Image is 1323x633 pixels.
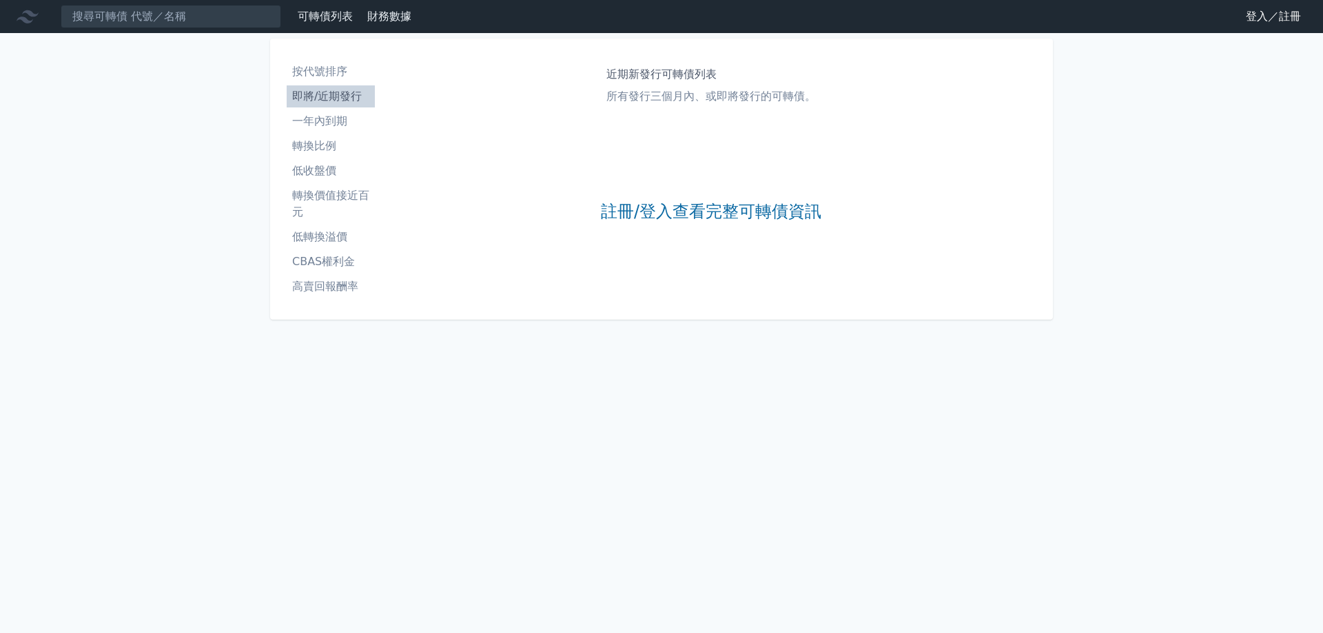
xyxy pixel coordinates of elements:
li: 轉換比例 [287,138,375,154]
p: 所有發行三個月內、或即將發行的可轉債。 [606,88,816,105]
li: 高賣回報酬率 [287,278,375,295]
li: 低收盤價 [287,163,375,179]
a: 登入／註冊 [1235,6,1312,28]
a: 高賣回報酬率 [287,276,375,298]
li: 低轉換溢價 [287,229,375,245]
a: 轉換價值接近百元 [287,185,375,223]
a: 低收盤價 [287,160,375,182]
a: 註冊/登入查看完整可轉債資訊 [601,201,821,223]
a: 財務數據 [367,10,411,23]
li: 即將/近期發行 [287,88,375,105]
input: 搜尋可轉債 代號／名稱 [61,5,281,28]
li: CBAS權利金 [287,253,375,270]
a: 即將/近期發行 [287,85,375,107]
a: 一年內到期 [287,110,375,132]
li: 按代號排序 [287,63,375,80]
a: 低轉換溢價 [287,226,375,248]
li: 轉換價值接近百元 [287,187,375,220]
a: CBAS權利金 [287,251,375,273]
h1: 近期新發行可轉債列表 [606,66,816,83]
a: 按代號排序 [287,61,375,83]
li: 一年內到期 [287,113,375,129]
a: 可轉債列表 [298,10,353,23]
a: 轉換比例 [287,135,375,157]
